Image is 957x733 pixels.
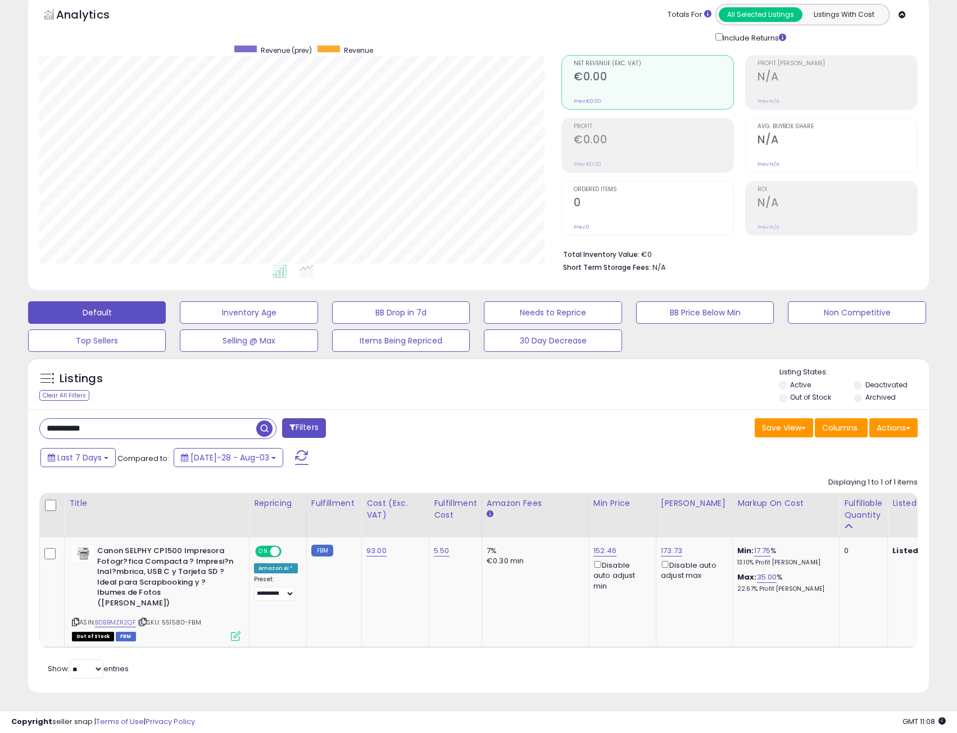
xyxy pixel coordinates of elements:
div: Amazon AI * [254,563,298,573]
div: ASIN: [72,546,241,640]
div: seller snap | | [11,717,195,727]
div: % [737,572,831,593]
label: Out of Stock [790,392,831,402]
span: 2025-08-11 11:08 GMT [902,716,946,727]
div: 7% [487,546,580,556]
b: Min: [737,545,754,556]
small: Prev: 0 [574,224,589,230]
a: 152.46 [593,545,616,556]
div: Include Returns [707,31,800,44]
span: FBM [116,632,136,641]
span: ROI [758,187,917,193]
a: 5.50 [434,545,450,556]
h2: N/A [758,196,917,211]
div: Disable auto adjust min [593,559,647,591]
span: ON [256,547,270,556]
div: €0.30 min [487,556,580,566]
a: B0BBMZR2QF [95,618,136,627]
img: 31yszWOfsML._SL40_.jpg [72,546,94,561]
button: All Selected Listings [719,7,802,22]
h2: €0.00 [574,70,733,85]
small: Amazon Fees. [487,509,493,519]
div: Fulfillment [311,497,357,509]
button: 30 Day Decrease [484,329,622,352]
small: Prev: €0.00 [574,98,601,105]
div: Fulfillable Quantity [844,497,883,521]
button: Non Competitive [788,301,926,324]
div: Totals For [668,10,711,20]
small: Prev: €0.00 [574,161,601,168]
span: Show: entries [48,663,129,674]
a: 35.00 [757,572,777,583]
label: Active [790,380,811,390]
li: €0 [563,247,909,260]
div: % [737,546,831,567]
div: [PERSON_NAME] [661,497,728,509]
button: BB Drop in 7d [332,301,470,324]
div: Title [69,497,244,509]
div: Min Price [593,497,651,509]
div: Clear All Filters [39,390,89,401]
label: Archived [865,392,896,402]
span: OFF [280,547,298,556]
div: Fulfillment Cost [434,497,477,521]
span: Revenue [344,46,373,55]
p: 13.10% Profit [PERSON_NAME] [737,559,831,567]
span: Ordered Items [574,187,733,193]
button: Save View [755,418,813,437]
button: Selling @ Max [180,329,318,352]
span: Compared to: [117,453,169,464]
h2: €0.00 [574,133,733,148]
span: Avg. Buybox Share [758,124,917,130]
button: BB Price Below Min [636,301,774,324]
h2: N/A [758,133,917,148]
button: Items Being Repriced [332,329,470,352]
h2: N/A [758,70,917,85]
div: 0 [844,546,879,556]
button: Columns [815,418,868,437]
label: Deactivated [865,380,908,390]
div: Amazon Fees [487,497,584,509]
span: [DATE]-28 - Aug-03 [191,452,269,463]
h5: Analytics [56,7,131,25]
div: Displaying 1 to 1 of 1 items [828,477,918,488]
button: [DATE]-28 - Aug-03 [174,448,283,467]
button: Top Sellers [28,329,166,352]
b: Listed Price: [892,545,944,556]
div: Cost (Exc. VAT) [366,497,424,521]
div: Disable auto adjust max [661,559,724,581]
button: Last 7 Days [40,448,116,467]
span: Last 7 Days [57,452,102,463]
span: Profit [574,124,733,130]
div: Repricing [254,497,302,509]
small: FBM [311,545,333,556]
button: Inventory Age [180,301,318,324]
a: 173.73 [661,545,682,556]
span: | SKU: 551580-FBM [138,618,201,627]
small: Prev: N/A [758,98,779,105]
h5: Listings [60,371,103,387]
span: Profit [PERSON_NAME] [758,61,917,67]
p: 22.67% Profit [PERSON_NAME] [737,585,831,593]
a: 17.75 [754,545,771,556]
a: 93.00 [366,545,387,556]
th: The percentage added to the cost of goods (COGS) that forms the calculator for Min & Max prices. [733,493,840,537]
button: Filters [282,418,326,438]
p: Listing States: [779,367,929,378]
b: Short Term Storage Fees: [563,263,651,272]
b: Max: [737,572,757,582]
small: Prev: N/A [758,161,779,168]
span: Columns [822,422,858,433]
span: Revenue (prev) [261,46,312,55]
h2: 0 [574,196,733,211]
div: Markup on Cost [737,497,834,509]
button: Listings With Cost [802,7,886,22]
button: Default [28,301,166,324]
span: N/A [652,262,666,273]
span: Net Revenue (Exc. VAT) [574,61,733,67]
b: Canon SELPHY CP1500 Impresora Fotogr?fica Compacta ? Impresi?n Inal?mbrica, USB C y Tarjeta SD ? ... [97,546,234,611]
a: Privacy Policy [146,716,195,727]
button: Actions [869,418,918,437]
div: Preset: [254,576,298,601]
strong: Copyright [11,716,52,727]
